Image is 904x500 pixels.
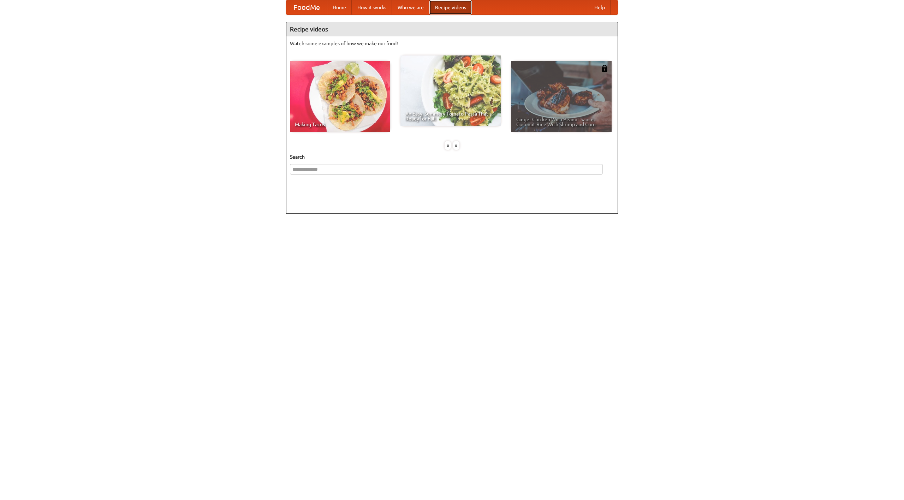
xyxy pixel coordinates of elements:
a: Who we are [392,0,429,14]
div: » [453,141,459,150]
h4: Recipe videos [286,22,618,36]
a: Help [589,0,611,14]
p: Watch some examples of how we make our food! [290,40,614,47]
a: Home [327,0,352,14]
a: FoodMe [286,0,327,14]
span: An Easy, Summery Tomato Pasta That's Ready for Fall [405,111,496,121]
div: « [445,141,451,150]
a: Making Tacos [290,61,390,132]
h5: Search [290,153,614,160]
a: Recipe videos [429,0,472,14]
a: An Easy, Summery Tomato Pasta That's Ready for Fall [400,55,501,126]
a: How it works [352,0,392,14]
img: 483408.png [601,65,608,72]
span: Making Tacos [295,122,385,127]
